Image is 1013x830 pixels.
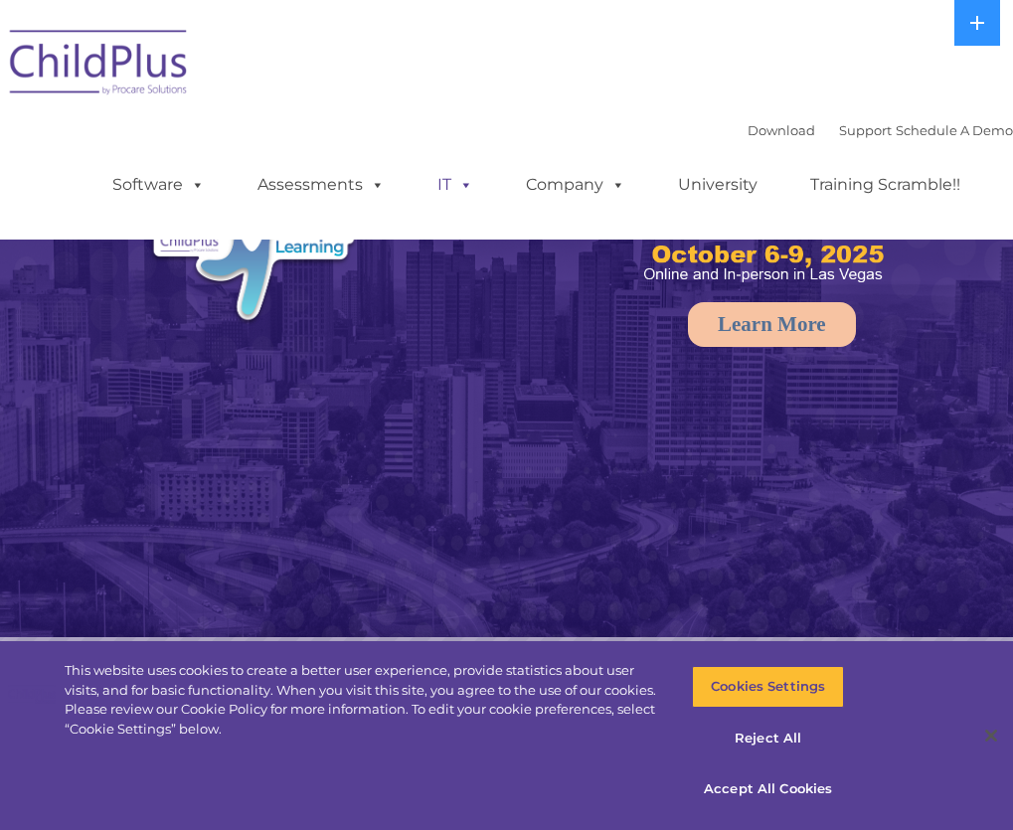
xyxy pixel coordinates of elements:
font: | [748,122,1013,138]
button: Accept All Cookies [692,768,844,810]
button: Close [969,714,1013,757]
a: Training Scramble!! [790,165,980,205]
button: Cookies Settings [692,666,844,708]
a: Download [748,122,815,138]
a: Software [92,165,225,205]
a: Schedule A Demo [896,122,1013,138]
a: Company [506,165,645,205]
a: Learn More [688,302,856,347]
button: Reject All [692,718,844,759]
a: Support [839,122,892,138]
a: IT [418,165,493,205]
a: University [658,165,777,205]
a: Assessments [238,165,405,205]
div: This website uses cookies to create a better user experience, provide statistics about user visit... [65,661,662,739]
